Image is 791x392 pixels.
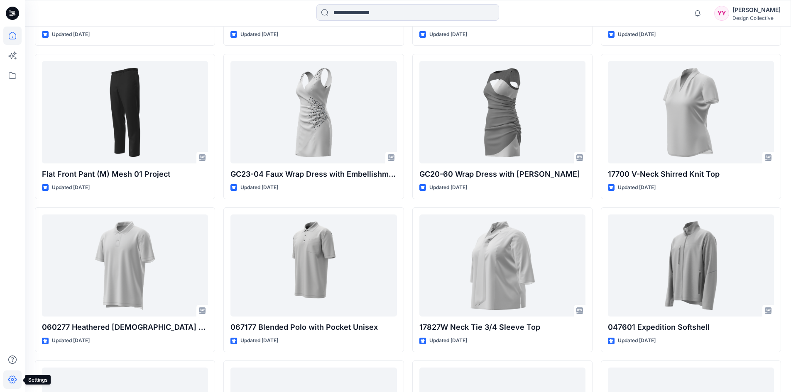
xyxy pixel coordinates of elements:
[240,30,278,39] p: Updated [DATE]
[230,168,397,180] p: GC23-04 Faux Wrap Dress with Embellishment
[618,30,656,39] p: Updated [DATE]
[52,183,90,192] p: Updated [DATE]
[608,321,774,333] p: 047601 Expedition Softshell
[429,30,467,39] p: Updated [DATE]
[42,61,208,163] a: Flat Front Pant (M) Mesh 01 Project
[429,183,467,192] p: Updated [DATE]
[429,336,467,345] p: Updated [DATE]
[230,61,397,163] a: GC23-04 Faux Wrap Dress with Embellishment
[714,6,729,21] div: YY
[230,321,397,333] p: 067177 Blended Polo with Pocket Unisex
[52,336,90,345] p: Updated [DATE]
[42,168,208,180] p: Flat Front Pant (M) Mesh 01 Project
[618,336,656,345] p: Updated [DATE]
[240,336,278,345] p: Updated [DATE]
[608,168,774,180] p: 17700 V-Neck Shirred Knit Top
[42,214,208,317] a: 060277 Heathered Male Sport Polo
[240,183,278,192] p: Updated [DATE]
[419,321,585,333] p: 17827W Neck Tie 3/4 Sleeve Top
[419,214,585,317] a: 17827W Neck Tie 3/4 Sleeve Top
[52,30,90,39] p: Updated [DATE]
[608,214,774,317] a: 047601 Expedition Softshell
[42,321,208,333] p: 060277 Heathered [DEMOGRAPHIC_DATA] Sport Polo
[618,183,656,192] p: Updated [DATE]
[732,5,781,15] div: [PERSON_NAME]
[608,61,774,163] a: 17700 V-Neck Shirred Knit Top
[419,168,585,180] p: GC20-60 Wrap Dress with [PERSON_NAME]
[419,61,585,163] a: GC20-60 Wrap Dress with Yoke
[230,214,397,317] a: 067177 Blended Polo with Pocket Unisex
[732,15,781,21] div: Design Collective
